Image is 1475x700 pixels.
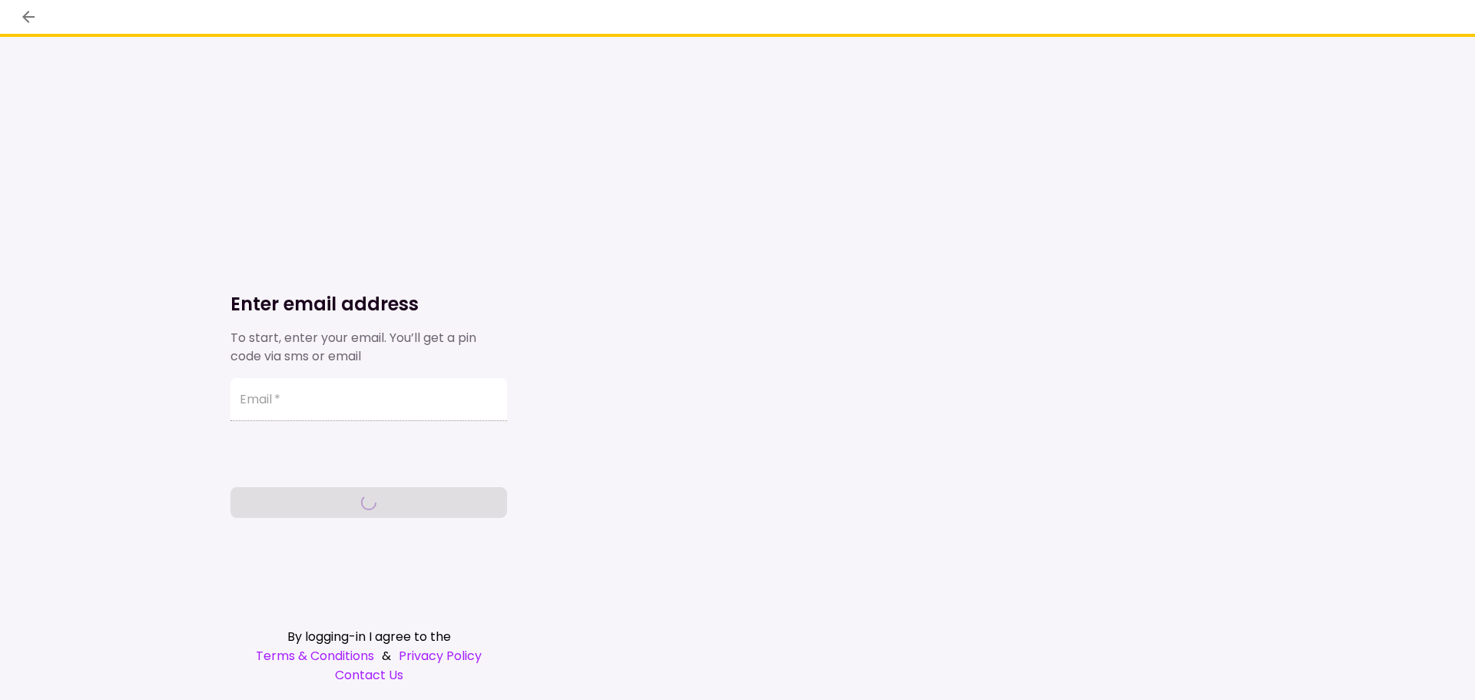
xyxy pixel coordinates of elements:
[256,646,374,665] a: Terms & Conditions
[15,4,41,30] button: back
[230,646,507,665] div: &
[230,292,507,317] h1: Enter email address
[230,329,507,366] div: To start, enter your email. You’ll get a pin code via sms or email
[230,627,507,646] div: By logging-in I agree to the
[230,665,507,685] a: Contact Us
[399,646,482,665] a: Privacy Policy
